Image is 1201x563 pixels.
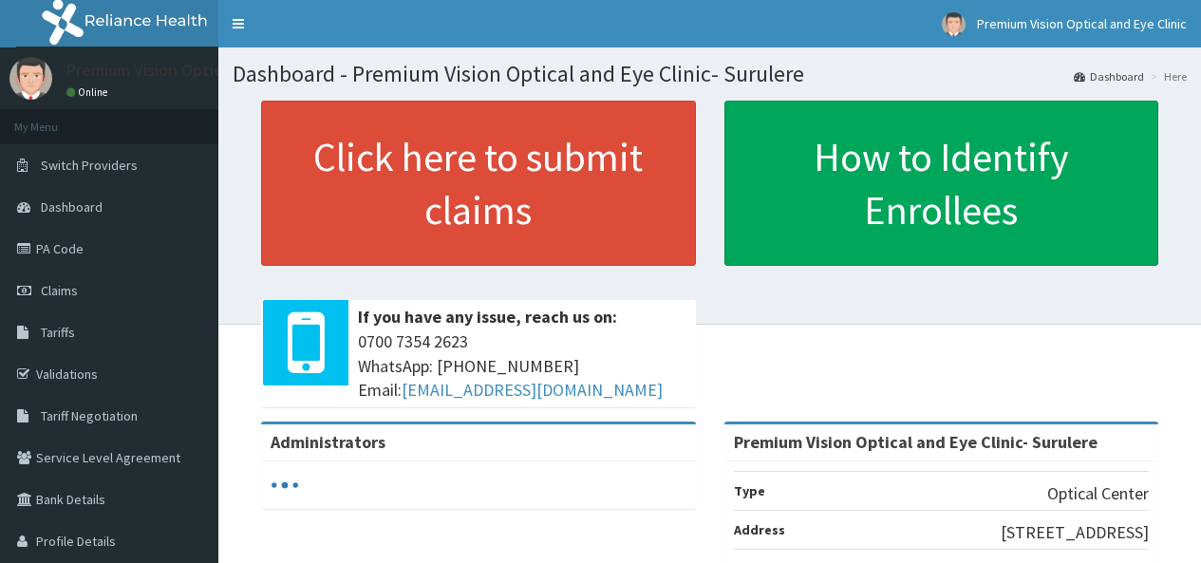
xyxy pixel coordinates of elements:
a: [EMAIL_ADDRESS][DOMAIN_NAME] [402,379,663,401]
span: Dashboard [41,198,103,216]
b: Administrators [271,431,385,453]
b: Address [734,521,785,538]
span: Claims [41,282,78,299]
span: Tariffs [41,324,75,341]
span: Switch Providers [41,157,138,174]
span: Tariff Negotiation [41,407,138,424]
p: Premium Vision Optical and Eye Clinic [66,62,341,79]
li: Here [1146,68,1187,84]
h1: Dashboard - Premium Vision Optical and Eye Clinic- Surulere [233,62,1187,86]
img: User Image [9,57,52,100]
a: Dashboard [1074,68,1144,84]
a: Online [66,85,112,99]
img: User Image [942,12,966,36]
svg: audio-loading [271,471,299,499]
b: Type [734,482,765,499]
p: [STREET_ADDRESS] [1001,520,1149,545]
a: Click here to submit claims [261,101,696,266]
p: Optical Center [1047,481,1149,506]
strong: Premium Vision Optical and Eye Clinic- Surulere [734,431,1098,453]
b: If you have any issue, reach us on: [358,306,617,328]
span: Premium Vision Optical and Eye Clinic [977,15,1187,32]
a: How to Identify Enrollees [724,101,1159,266]
span: 0700 7354 2623 WhatsApp: [PHONE_NUMBER] Email: [358,329,686,403]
